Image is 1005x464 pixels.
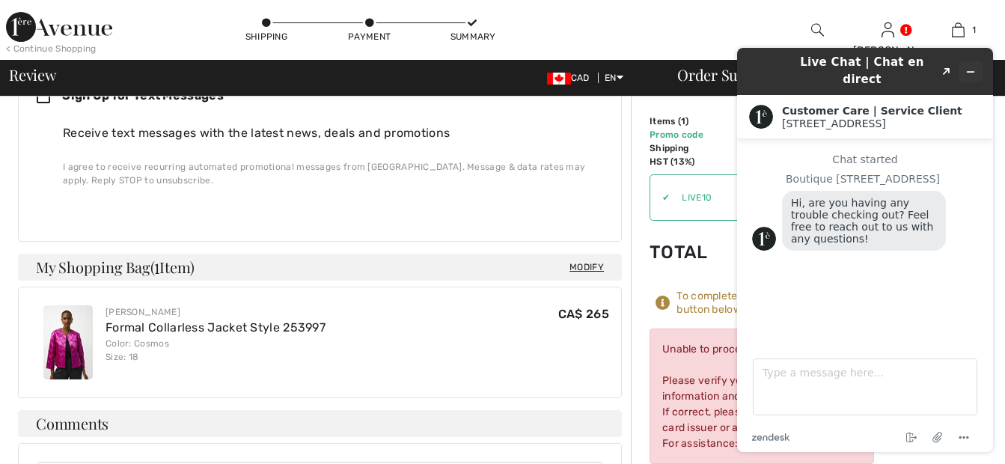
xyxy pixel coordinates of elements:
iframe: Find more information here [725,36,1005,464]
img: My Bag [952,21,965,39]
div: < Continue Shopping [6,42,97,55]
img: Formal Collarless Jacket Style 253997 [43,305,93,379]
img: 1ère Avenue [6,12,112,42]
h4: Comments [18,410,622,437]
div: To complete your order, press the button below. [676,290,874,317]
span: 1 [154,257,159,276]
span: 1 [681,116,685,126]
td: Promo code [650,128,729,141]
img: search the website [811,21,824,39]
span: Review [9,67,56,82]
div: Shipping [244,30,289,43]
span: EN [605,73,623,83]
div: I agree to receive recurring automated promotional messages from [GEOGRAPHIC_DATA]. Message & dat... [63,160,591,187]
img: My Info [882,21,894,39]
td: HST (13%) [650,155,729,168]
div: ✔ [650,191,670,204]
span: CA$ 265 [558,307,609,321]
span: Chat [33,10,64,24]
span: 1 [972,23,976,37]
td: Total [650,227,729,278]
span: Modify [569,260,604,275]
div: Payment [347,30,392,43]
div: Order Summary [659,67,996,82]
div: Unable to process your order. Please verify your credit card information and billing address. If ... [650,329,874,464]
div: Receive text messages with the latest news, deals and promotions [63,124,591,142]
span: ( Item) [150,257,195,277]
a: Sign In [882,22,894,37]
div: Color: Cosmos Size: 18 [106,337,326,364]
span: CAD [547,73,596,83]
input: Promo code [670,175,824,220]
a: 1 [923,21,992,39]
div: [PERSON_NAME] [106,305,326,319]
a: Formal Collarless Jacket Style 253997 [106,320,326,335]
td: Items ( ) [650,115,729,128]
img: Canadian Dollar [547,73,571,85]
h4: My Shopping Bag [18,254,622,281]
div: Summary [450,30,495,43]
td: Shipping [650,141,729,155]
